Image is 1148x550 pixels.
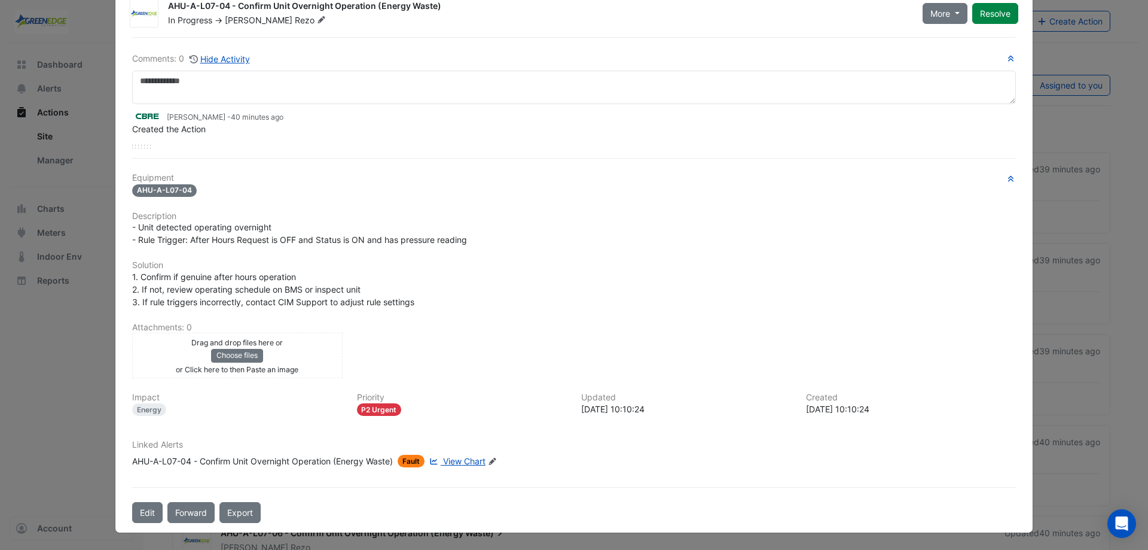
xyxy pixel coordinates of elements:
fa-icon: Edit Linked Alerts [488,457,497,466]
span: In Progress [168,15,212,25]
span: 2025-09-24 10:10:24 [231,113,283,121]
div: Open Intercom Messenger [1107,509,1136,538]
span: Created the Action [132,124,206,134]
a: View Chart [427,455,486,467]
span: AHU-A-L07-04 [132,184,197,197]
span: Fault [398,455,425,467]
button: More [923,3,967,24]
span: View Chart [443,456,486,466]
span: -> [215,15,222,25]
h6: Attachments: 0 [132,323,1016,333]
div: Comments: 0 [132,52,251,66]
h6: Linked Alerts [132,440,1016,450]
button: Hide Activity [189,52,251,66]
small: or Click here to then Paste an image [176,365,298,374]
h6: Solution [132,260,1016,271]
img: CBRE Charter Hall [132,110,162,123]
h6: Impact [132,393,343,403]
span: [PERSON_NAME] [225,15,292,25]
button: Edit [132,502,163,523]
a: Export [219,502,261,523]
img: Greenedge Automation [130,8,158,20]
h6: Created [806,393,1016,403]
div: [DATE] 10:10:24 [806,403,1016,415]
small: Drag and drop files here or [191,338,283,347]
h6: Equipment [132,173,1016,183]
h6: Description [132,211,1016,221]
div: P2 Urgent [357,403,402,416]
h6: Priority [357,393,567,403]
button: Resolve [972,3,1018,24]
div: [DATE] 10:10:24 [581,403,792,415]
span: Rezo [295,14,328,26]
div: Energy [132,403,166,416]
small: [PERSON_NAME] - [167,112,283,123]
h6: Updated [581,393,792,403]
button: Forward [167,502,215,523]
span: 1. Confirm if genuine after hours operation 2. If not, review operating schedule on BMS or inspec... [132,272,414,307]
span: - Unit detected operating overnight - Rule Trigger: After Hours Request is OFF and Status is ON a... [132,222,467,245]
span: More [930,7,950,20]
div: AHU-A-L07-04 - Confirm Unit Overnight Operation (Energy Waste) [132,455,393,467]
button: Choose files [211,349,263,362]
